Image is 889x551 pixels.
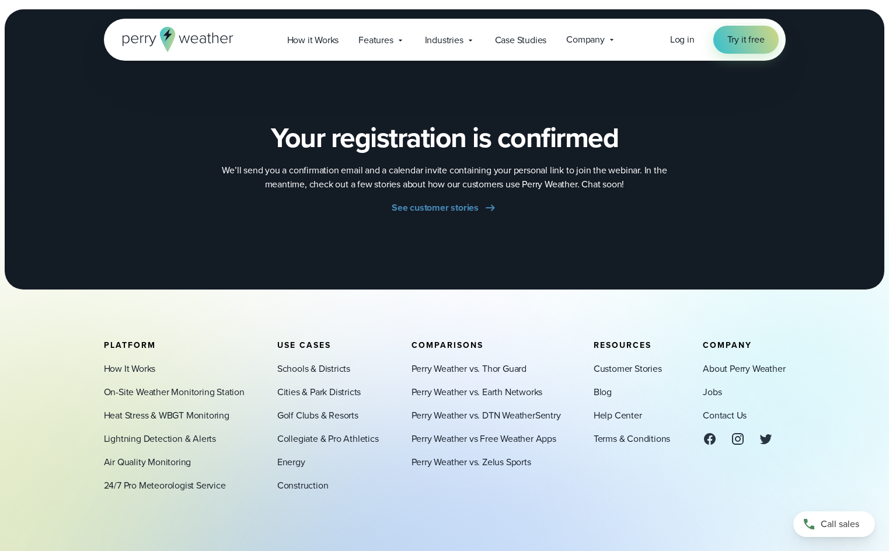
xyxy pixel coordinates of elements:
a: Terms & Conditions [594,432,670,446]
span: See customer stories [392,201,479,215]
span: Log in [670,33,695,46]
span: Call sales [821,517,859,531]
a: How it Works [277,28,349,52]
span: Company [566,33,605,47]
span: Use Cases [277,339,331,351]
a: On-Site Weather Monitoring Station [104,385,245,399]
a: Golf Clubs & Resorts [277,409,358,423]
a: Customer Stories [594,362,662,376]
a: Perry Weather vs Free Weather Apps [412,432,556,446]
a: Call sales [793,511,875,537]
a: Help Center [594,409,642,423]
a: Blog [594,385,612,399]
span: Industries [425,33,463,47]
a: Heat Stress & WBGT Monitoring [104,409,229,423]
a: How It Works [104,362,156,376]
a: Perry Weather vs. Zelus Sports [412,455,531,469]
a: Schools & Districts [277,362,350,376]
h2: Your registration is confirmed [271,121,618,154]
a: Air Quality Monitoring [104,455,191,469]
span: Case Studies [495,33,547,47]
span: Try it free [727,33,765,47]
a: Energy [277,455,305,469]
span: Company [703,339,752,351]
span: Resources [594,339,651,351]
a: See customer stories [392,201,497,215]
a: Perry Weather vs. Thor Guard [412,362,527,376]
a: Lightning Detection & Alerts [104,432,216,446]
span: Comparisons [412,339,483,351]
a: Perry Weather vs. DTN WeatherSentry [412,409,561,423]
a: Collegiate & Pro Athletics [277,432,379,446]
a: Contact Us [703,409,747,423]
a: Try it free [713,26,779,54]
a: Perry Weather vs. Earth Networks [412,385,543,399]
span: Features [358,33,393,47]
a: Jobs [703,385,721,399]
a: Log in [670,33,695,47]
span: How it Works [287,33,339,47]
a: About Perry Weather [703,362,785,376]
p: We’ll send you a confirmation email and a calendar invite containing your personal link to join t... [211,163,678,191]
a: Construction [277,479,329,493]
span: Platform [104,339,156,351]
a: 24/7 Pro Meteorologist Service [104,479,226,493]
a: Case Studies [485,28,557,52]
a: Cities & Park Districts [277,385,361,399]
